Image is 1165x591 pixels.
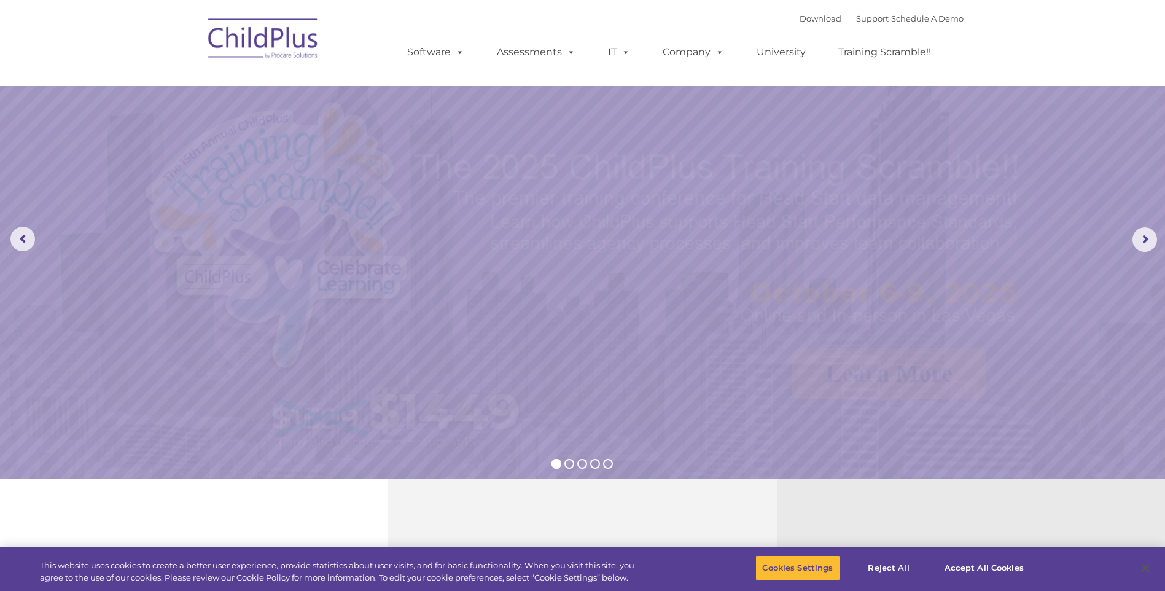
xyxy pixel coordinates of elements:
div: This website uses cookies to create a better user experience, provide statistics about user visit... [40,560,641,584]
button: Reject All [851,555,927,581]
a: University [744,40,818,65]
font: | [800,14,964,23]
a: Schedule A Demo [891,14,964,23]
a: Software [395,40,477,65]
a: Learn More [792,348,986,399]
a: Support [856,14,889,23]
a: Company [650,40,736,65]
a: Download [800,14,841,23]
a: Training Scramble!! [826,40,943,65]
img: ChildPlus by Procare Solutions [202,10,325,71]
a: Assessments [485,40,588,65]
button: Close [1132,555,1159,582]
a: IT [596,40,642,65]
button: Cookies Settings [755,555,840,581]
span: Phone number [171,131,223,141]
button: Accept All Cookies [938,555,1031,581]
span: Last name [171,81,208,90]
